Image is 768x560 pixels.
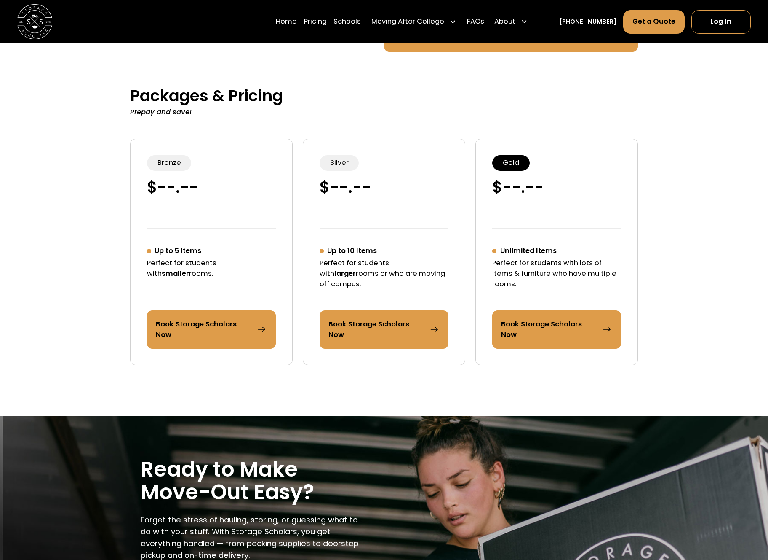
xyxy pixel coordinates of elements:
[503,158,519,168] div: Gold
[155,246,201,256] div: Up to 5 Items
[320,178,330,197] div: $
[623,10,684,34] a: Get a Quote
[327,246,377,256] div: Up to 10 Items
[333,10,361,34] a: Schools
[130,107,637,118] div: Prepay and save!
[334,269,356,278] strong: larger
[500,246,557,256] div: Unlimited Items
[147,178,157,197] div: $
[494,16,515,27] div: About
[559,17,616,27] a: [PHONE_NUMBER]
[147,310,276,349] a: Book Storage Scholars Now
[141,458,367,504] h1: Ready to Make Move-Out Easy?
[17,4,52,39] a: home
[371,16,444,27] div: Moving After College
[492,258,621,289] p: Perfect for students with lots of items & furniture who have multiple rooms.
[320,310,448,349] a: Book Storage Scholars Now
[330,178,371,197] div: --.--
[162,269,189,278] strong: smaller
[491,10,531,34] div: About
[17,4,52,39] img: Storage Scholars main logo
[320,258,448,289] p: Perfect for students with rooms or who are moving off campus.
[157,178,198,197] div: --.--
[492,310,621,349] a: Book Storage Scholars Now
[691,10,751,34] a: Log In
[304,10,327,34] a: Pricing
[501,319,596,340] div: Book Storage Scholars Now
[328,319,424,340] div: Book Storage Scholars Now
[157,158,181,168] div: Bronze
[147,258,276,279] p: Perfect for students with rooms.
[502,178,544,197] div: --.--
[467,10,484,34] a: FAQs
[156,319,251,340] div: Book Storage Scholars Now
[492,178,502,197] div: $
[330,158,349,168] div: Silver
[276,10,297,34] a: Home
[368,10,460,34] div: Moving After College
[130,86,637,105] h3: Packages & Pricing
